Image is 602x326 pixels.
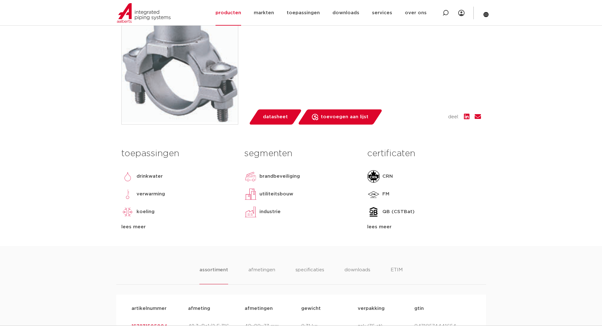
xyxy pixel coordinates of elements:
[367,170,380,183] img: CRN
[137,190,165,198] p: verwarming
[121,147,235,160] h3: toepassingen
[244,206,257,218] img: industrie
[122,8,238,124] img: Product Image for VSH Shurjoint RVS aanboorzadel, EPDM dichting (1 x binnendraad)
[137,173,163,180] p: drinkwater
[382,173,393,180] p: CRN
[131,305,188,312] p: artikelnummer
[301,305,358,312] p: gewicht
[245,305,301,312] p: afmetingen
[121,223,235,231] div: lees meer
[344,266,370,284] li: downloads
[244,170,257,183] img: brandbeveiliging
[448,113,459,121] span: deel:
[244,188,257,200] img: utiliteitsbouw
[358,305,414,312] p: verpakking
[248,266,275,284] li: afmetingen
[263,112,288,122] span: datasheet
[259,208,281,216] p: industrie
[137,208,155,216] p: koeling
[367,188,380,200] img: FM
[321,112,368,122] span: toevoegen aan lijst
[295,266,324,284] li: specificaties
[382,208,415,216] p: QB (CSTBat)
[414,305,471,312] p: gtin
[391,266,403,284] li: ETIM
[259,190,293,198] p: utiliteitsbouw
[188,305,245,312] p: afmeting
[367,147,481,160] h3: certificaten
[367,223,481,231] div: lees meer
[244,147,358,160] h3: segmenten
[121,170,134,183] img: drinkwater
[248,109,302,125] a: datasheet
[121,188,134,200] img: verwarming
[121,206,134,218] img: koeling
[382,190,389,198] p: FM
[259,173,300,180] p: brandbeveiliging
[199,266,228,284] li: assortiment
[367,206,380,218] img: QB (CSTBat)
